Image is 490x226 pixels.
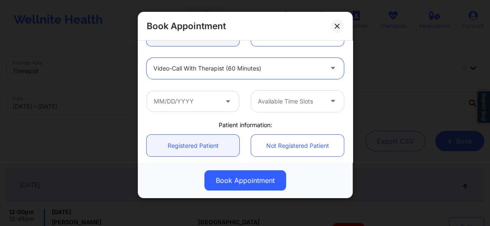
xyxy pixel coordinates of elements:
[141,121,350,129] div: Patient information:
[147,135,239,156] a: Registered Patient
[147,20,226,32] h2: Book Appointment
[204,170,286,191] button: Book Appointment
[153,58,323,79] div: Video-Call with Therapist (60 minutes)
[251,135,344,156] a: Not Registered Patient
[147,91,239,112] input: MM/DD/YYYY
